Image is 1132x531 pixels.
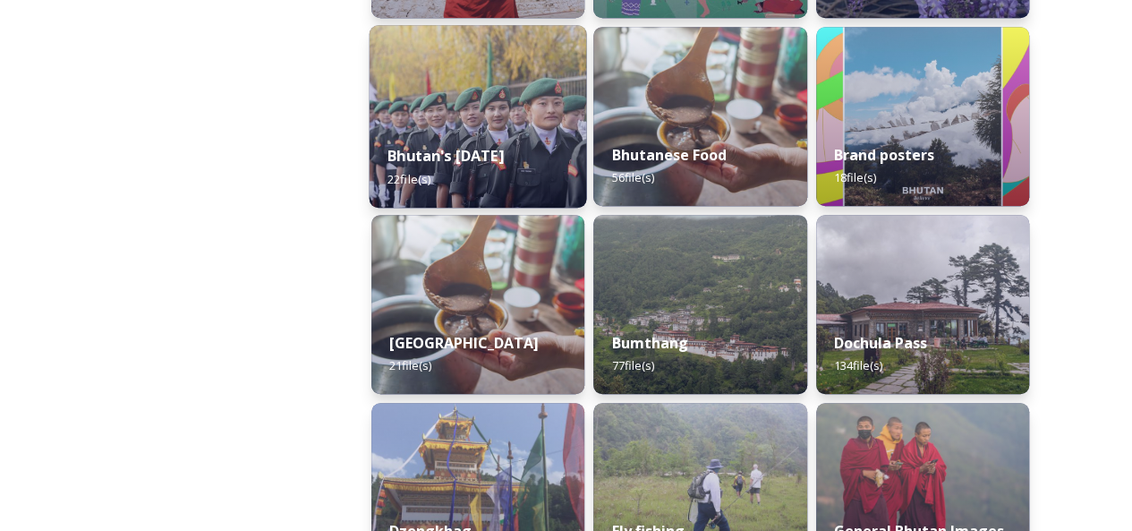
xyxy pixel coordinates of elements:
[611,145,726,165] strong: Bhutanese Food
[611,169,653,185] span: 56 file(s)
[834,357,882,373] span: 134 file(s)
[389,333,539,353] strong: [GEOGRAPHIC_DATA]
[387,170,430,186] span: 22 file(s)
[816,27,1029,206] img: Bhutan_Believe_800_1000_4.jpg
[834,169,876,185] span: 18 file(s)
[611,333,687,353] strong: Bumthang
[370,25,587,208] img: Bhutan%2520National%2520Day10.jpg
[611,357,653,373] span: 77 file(s)
[816,215,1029,394] img: 2022-10-01%252011.41.43.jpg
[389,357,431,373] span: 21 file(s)
[387,146,504,166] strong: Bhutan's [DATE]
[834,333,927,353] strong: Dochula Pass
[371,215,584,394] img: Bumdeling%2520090723%2520by%2520Amp%2520Sripimanwat-4%25202.jpg
[834,145,934,165] strong: Brand posters
[593,27,806,206] img: Bumdeling%2520090723%2520by%2520Amp%2520Sripimanwat-4.jpg
[593,215,806,394] img: Bumthang%2520180723%2520by%2520Amp%2520Sripimanwat-20.jpg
